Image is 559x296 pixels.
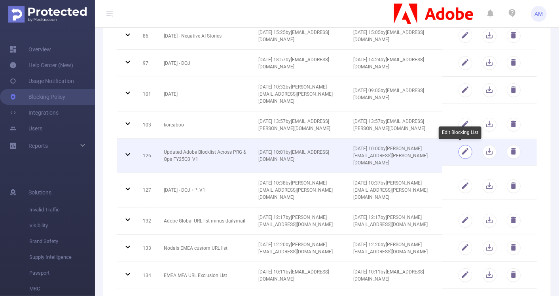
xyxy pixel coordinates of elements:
[158,111,252,139] td: koreaboo
[259,180,333,200] span: [DATE] 10:38 by [PERSON_NAME][EMAIL_ADDRESS][PERSON_NAME][DOMAIN_NAME]
[353,119,425,131] span: [DATE] 13:57 by [EMAIL_ADDRESS][PERSON_NAME][DOMAIN_NAME]
[137,173,158,207] td: 127
[353,88,424,100] span: [DATE] 09:05 by [EMAIL_ADDRESS][DOMAIN_NAME]
[9,41,51,57] a: Overview
[535,6,543,22] span: AM
[353,215,428,227] span: [DATE] 12:17 by [PERSON_NAME][EMAIL_ADDRESS][DOMAIN_NAME]
[158,77,252,111] td: [DATE]
[28,138,48,154] a: Reports
[28,185,51,200] span: Solutions
[137,262,158,289] td: 134
[158,262,252,289] td: EMEA MFA URL Exclusion List
[137,50,158,77] td: 97
[259,84,333,104] span: [DATE] 10:32 by [PERSON_NAME][EMAIL_ADDRESS][PERSON_NAME][DOMAIN_NAME]
[158,235,252,262] td: Nodals EMEA custom URL list
[29,218,95,234] span: Visibility
[353,146,428,166] span: [DATE] 10:00 by [PERSON_NAME][EMAIL_ADDRESS][PERSON_NAME][DOMAIN_NAME]
[259,269,330,282] span: [DATE] 10:11 by [EMAIL_ADDRESS][DOMAIN_NAME]
[28,143,48,149] span: Reports
[158,50,252,77] td: [DATE] - DOJ
[259,242,333,255] span: [DATE] 12:20 by [PERSON_NAME][EMAIL_ADDRESS][DOMAIN_NAME]
[137,139,158,173] td: 126
[137,207,158,235] td: 132
[9,89,65,105] a: Blocking Policy
[137,235,158,262] td: 133
[353,57,424,70] span: [DATE] 14:24 by [EMAIL_ADDRESS][DOMAIN_NAME]
[137,23,158,50] td: 86
[158,207,252,235] td: Adobe Global URL list minus dailymail
[8,6,87,23] img: Protected Media
[353,242,428,255] span: [DATE] 12:20 by [PERSON_NAME][EMAIL_ADDRESS][DOMAIN_NAME]
[259,30,330,42] span: [DATE] 15:25 by [EMAIL_ADDRESS][DOMAIN_NAME]
[259,119,331,131] span: [DATE] 13:57 by [EMAIL_ADDRESS][PERSON_NAME][DOMAIN_NAME]
[353,30,424,42] span: [DATE] 15:05 by [EMAIL_ADDRESS][DOMAIN_NAME]
[158,173,252,207] td: [DATE] - DOJ + *_V1
[158,23,252,50] td: [DATE] - Negative AI Stories
[259,215,333,227] span: [DATE] 12:17 by [PERSON_NAME][EMAIL_ADDRESS][DOMAIN_NAME]
[259,149,330,162] span: [DATE] 10:01 by [EMAIL_ADDRESS][DOMAIN_NAME]
[259,57,330,70] span: [DATE] 18:57 by [EMAIL_ADDRESS][DOMAIN_NAME]
[9,73,74,89] a: Usage Notification
[137,77,158,111] td: 101
[29,265,95,281] span: Passport
[9,57,73,73] a: Help Center (New)
[9,105,59,121] a: Integrations
[158,139,252,173] td: Updated Adobe Blocklist Across PRG & Ops FY25Q3_V1
[29,249,95,265] span: Supply Intelligence
[353,269,424,282] span: [DATE] 10:11 by [EMAIL_ADDRESS][DOMAIN_NAME]
[29,202,95,218] span: Invalid Traffic
[29,234,95,249] span: Brand Safety
[137,111,158,139] td: 103
[9,121,42,136] a: Users
[439,126,481,139] div: Edit Blocking List
[353,180,428,200] span: [DATE] 10:37 by [PERSON_NAME][EMAIL_ADDRESS][PERSON_NAME][DOMAIN_NAME]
